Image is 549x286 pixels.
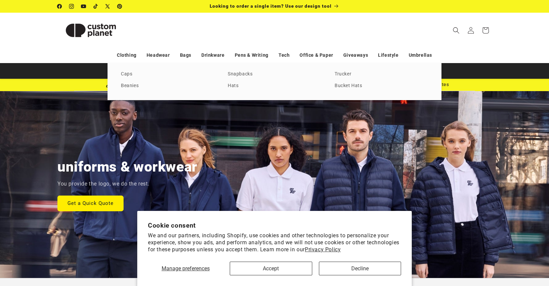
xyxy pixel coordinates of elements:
p: You provide the logo, we do the rest. [57,179,149,189]
a: Drinkware [201,49,224,61]
p: We and our partners, including Shopify, use cookies and other technologies to personalize your ex... [148,232,401,253]
a: Bags [180,49,191,61]
a: Giveaways [343,49,368,61]
span: Manage preferences [162,265,210,272]
a: Office & Paper [300,49,333,61]
h2: Cookie consent [148,222,401,229]
a: Privacy Policy [305,246,341,253]
button: Decline [319,262,401,275]
a: Trucker [335,70,428,79]
a: Headwear [147,49,170,61]
a: Beanies [121,81,214,90]
h2: uniforms & workwear [57,158,197,176]
a: Hats [228,81,321,90]
a: Lifestyle [378,49,398,61]
a: Custom Planet [55,13,127,48]
a: Clothing [117,49,137,61]
a: Umbrellas [409,49,432,61]
span: Looking to order a single item? Use our design tool [210,3,332,9]
iframe: Chat Widget [516,254,549,286]
a: Tech [279,49,290,61]
summary: Search [449,23,464,38]
a: Bucket Hats [335,81,428,90]
img: Custom Planet [57,15,124,45]
a: Pens & Writing [235,49,268,61]
a: Get a Quick Quote [57,195,124,211]
a: Caps [121,70,214,79]
button: Accept [230,262,312,275]
a: Snapbacks [228,70,321,79]
button: Manage preferences [148,262,223,275]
